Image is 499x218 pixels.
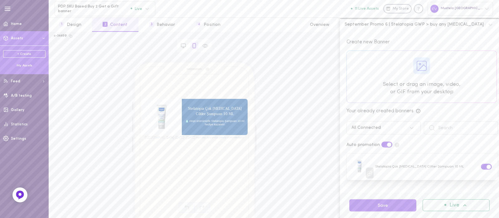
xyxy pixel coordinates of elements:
[346,38,497,46] div: Create new Banner
[92,18,138,32] button: 2Content
[11,80,20,83] span: Feed
[15,190,25,200] img: Feedback Button
[11,94,32,98] span: A/B testing
[449,203,459,208] span: Live
[141,136,248,139] h2: [GEOGRAPHIC_DATA] [DATE]- [DATE] tarihleri arasında devam etmektedir.
[428,2,493,15] div: Mustela [GEOGRAPHIC_DATA]
[103,22,108,27] span: 2
[346,51,497,103] div: Select or drag an image, video,or GIF from your desktop
[179,202,194,213] span: Undo
[416,109,421,114] span: Here, you can view all the banners created in your account. Activating a banner ensures it appear...
[351,7,383,11] a: 11 Live Assets
[423,199,490,211] button: Live
[49,18,92,32] button: 1Design
[196,22,201,27] span: 4
[54,34,67,38] div: c-34499
[3,50,46,58] a: + Create
[346,107,414,115] div: Your already created banners
[185,106,245,117] span: Stelatopia Çok [MEDICAL_DATA] Ciltler Şampuan 10 ML
[185,117,245,127] span: 🧴 Atopi ürününüzle Stelatopia Şampuan 10 ml hediye kazanın!
[349,199,416,211] button: Save
[131,7,142,11] span: Live
[345,143,381,147] div: Auto promotion
[194,202,210,213] span: Redo
[346,153,498,180] div: imageStelatopia Çok [MEDICAL_DATA] Ciltler Şampuan 10 ML
[59,22,64,27] span: 1
[414,4,423,13] div: Knowledge center
[351,126,381,130] div: All Connected
[424,121,498,134] input: Search
[393,6,409,12] span: My Store
[11,123,28,126] span: Statistics
[11,36,23,40] span: Assets
[394,142,400,147] span: Auto promotion means that Dialogue will prioritize content units with the highest CTR. Disabling ...
[11,108,24,112] span: Gallery
[299,18,340,32] button: Overview
[11,22,22,26] span: Home
[351,7,379,11] button: 11 Live Assets
[138,18,186,32] button: 3Behavior
[11,137,26,141] span: Settings
[383,4,412,13] a: My Store
[58,4,131,14] span: PDP SKU Based Buy 2 Get a Gift banner
[186,18,231,32] button: 4Position
[3,63,46,68] div: My Assets
[149,22,154,27] span: 3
